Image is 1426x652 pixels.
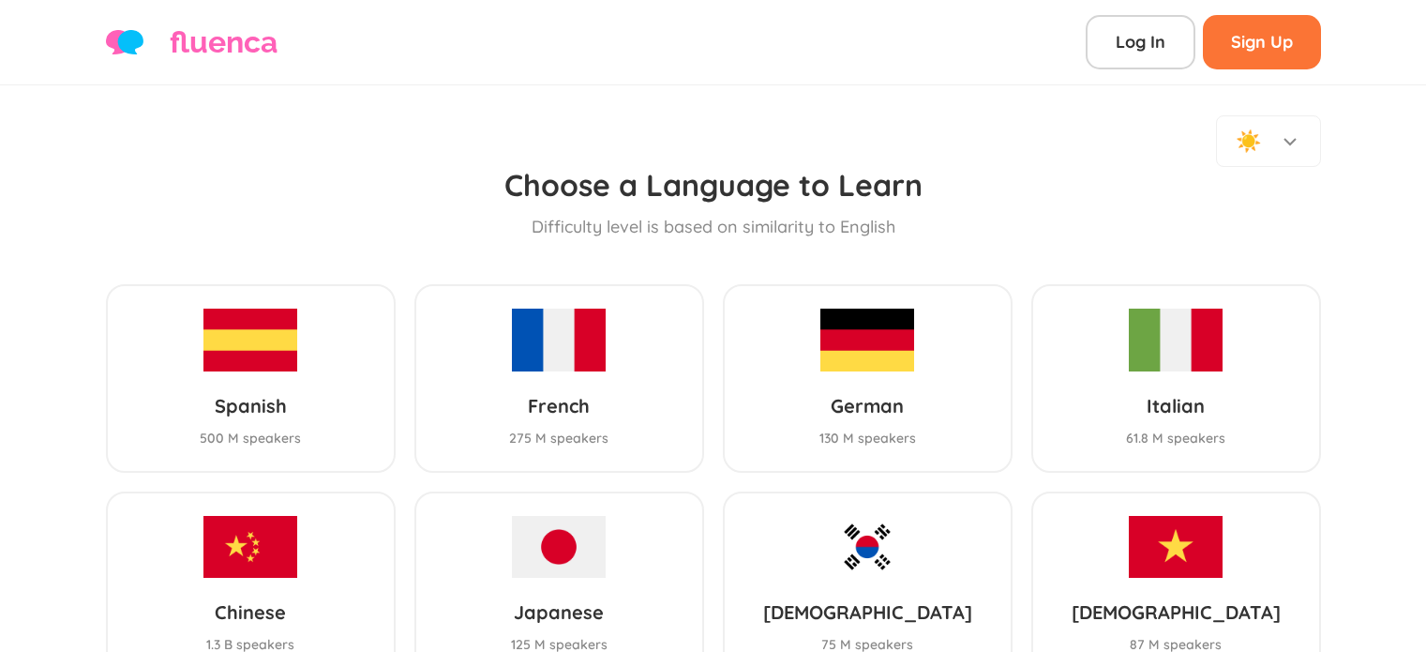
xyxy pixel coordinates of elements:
[1031,284,1321,472] a: Italian61.8 M speakers
[200,429,301,448] div: 500 M speakers
[414,284,704,472] a: French275 M speakers
[512,309,606,371] img: france.png
[763,600,972,624] h3: [DEMOGRAPHIC_DATA]
[106,167,1321,203] h1: Choose a Language to Learn
[511,600,608,624] h3: Japanese
[1086,15,1195,69] a: Log In
[512,516,606,578] img: japan.png
[723,284,1013,472] a: German130 M speakers
[820,309,914,371] img: germany.png
[1129,309,1223,371] img: italy.png
[203,309,297,371] img: spain.png
[1072,600,1281,624] h3: [DEMOGRAPHIC_DATA]
[509,394,608,417] h3: French
[203,516,297,578] img: china.png
[1129,516,1223,578] img: vietnam.png
[820,516,914,578] img: south-korea.png
[1388,271,1426,382] iframe: Ybug feedback widget
[1203,15,1321,69] a: Sign Up
[1126,394,1225,417] h3: Italian
[200,394,301,417] h3: Spanish
[106,214,1321,239] p: Difficulty level is based on similarity to English
[1236,126,1261,157] div: ☀️
[106,284,396,472] a: Spanish500 M speakers
[819,394,916,417] h3: German
[1126,429,1225,448] div: 61.8 M speakers
[509,429,608,448] div: 275 M speakers
[206,600,294,624] h3: Chinese
[819,429,916,448] div: 130 M speakers
[170,20,278,65] span: fluenca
